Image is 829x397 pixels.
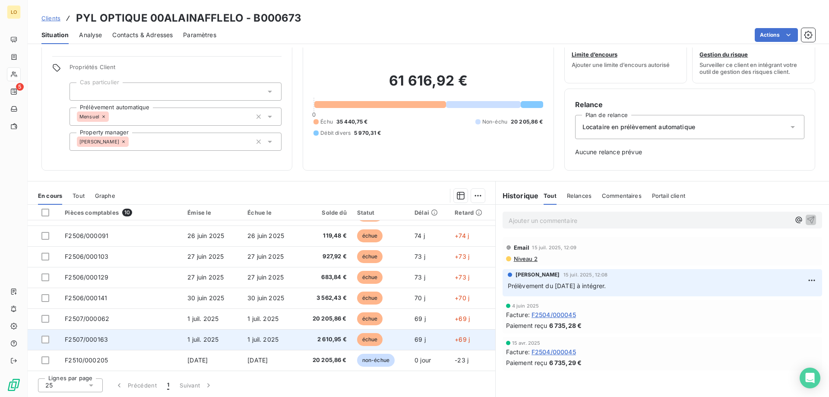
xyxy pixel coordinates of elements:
[549,321,582,330] span: 6 735,28 €
[304,335,347,344] span: 2 610,95 €
[110,376,162,394] button: Précédent
[70,64,282,76] span: Propriétés Client
[575,99,804,110] h6: Relance
[312,111,316,118] span: 0
[800,368,820,388] div: Open Intercom Messenger
[414,294,425,302] span: 70 j
[506,358,547,367] span: Paiement reçu
[16,83,24,91] span: 5
[506,347,530,356] span: Facture :
[575,148,804,156] span: Aucune relance prévue
[354,129,381,137] span: 5 970,31 €
[65,253,108,260] span: F2506/000103
[532,347,576,356] span: F2504/000045
[41,15,60,22] span: Clients
[652,192,685,199] span: Portail client
[112,31,173,39] span: Contacts & Adresses
[38,192,62,199] span: En cours
[506,321,547,330] span: Paiement reçu
[357,229,383,242] span: échue
[357,209,404,216] div: Statut
[167,381,169,390] span: 1
[187,336,218,343] span: 1 juil. 2025
[572,61,670,68] span: Ajouter une limite d’encours autorisé
[512,340,541,346] span: 15 avr. 2025
[122,209,132,216] span: 10
[304,209,347,216] div: Solde dû
[357,354,395,367] span: non-échue
[183,31,216,39] span: Paramètres
[414,232,425,239] span: 74 j
[7,5,21,19] div: LO
[516,271,560,279] span: [PERSON_NAME]
[414,273,425,281] span: 73 j
[79,139,119,144] span: [PERSON_NAME]
[187,253,224,260] span: 27 juin 2025
[455,209,490,216] div: Retard
[7,378,21,392] img: Logo LeanPay
[512,303,539,308] span: 4 juin 2025
[508,282,606,289] span: Prélèvement du [DATE] à intégrer.
[414,356,431,364] span: 0 jour
[73,192,85,199] span: Tout
[65,232,108,239] span: F2506/000091
[532,245,576,250] span: 15 juil. 2025, 12:09
[247,294,284,302] span: 30 juin 2025
[455,356,468,364] span: -23 j
[79,31,102,39] span: Analyse
[414,315,426,322] span: 69 j
[77,88,84,95] input: Ajouter une valeur
[304,232,347,240] span: 119,48 €
[109,113,116,121] input: Ajouter une valeur
[95,192,115,199] span: Graphe
[45,381,53,390] span: 25
[320,118,333,126] span: Échu
[162,376,174,394] button: 1
[699,51,748,58] span: Gestion du risque
[304,252,347,261] span: 927,92 €
[76,10,301,26] h3: PYL OPTIQUE 00ALAINAFFLELO - B000673
[304,356,347,365] span: 20 205,86 €
[247,273,284,281] span: 27 juin 2025
[247,232,284,239] span: 26 juin 2025
[699,61,808,75] span: Surveiller ce client en intégrant votre outil de gestion des risques client.
[313,72,543,98] h2: 61 616,92 €
[65,273,108,281] span: F2506/000129
[187,209,237,216] div: Émise le
[357,292,383,305] span: échue
[496,191,539,201] h6: Historique
[549,358,582,367] span: 6 735,29 €
[187,294,224,302] span: 30 juin 2025
[304,314,347,323] span: 20 205,86 €
[482,118,507,126] span: Non-échu
[187,315,218,322] span: 1 juil. 2025
[187,232,224,239] span: 26 juin 2025
[755,28,798,42] button: Actions
[692,28,815,83] button: Gestion du risqueSurveiller ce client en intégrant votre outil de gestion des risques client.
[65,294,107,302] span: F2506/000141
[357,271,383,284] span: échue
[247,253,284,260] span: 27 juin 2025
[247,336,278,343] span: 1 juil. 2025
[455,315,470,322] span: +69 j
[455,336,470,343] span: +69 j
[511,118,543,126] span: 20 205,86 €
[336,118,368,126] span: 35 440,75 €
[414,209,444,216] div: Délai
[582,123,695,131] span: Locataire en prélèvement automatique
[544,192,557,199] span: Tout
[320,129,351,137] span: Débit divers
[65,356,108,364] span: F2510/000205
[414,336,426,343] span: 69 j
[65,315,109,322] span: F2507/000062
[41,31,69,39] span: Situation
[79,114,99,119] span: Mensuel
[187,273,224,281] span: 27 juin 2025
[357,333,383,346] span: échue
[455,294,469,302] span: +70 j
[65,209,177,216] div: Pièces comptables
[357,312,383,325] span: échue
[513,255,538,262] span: Niveau 2
[506,310,530,319] span: Facture :
[567,192,592,199] span: Relances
